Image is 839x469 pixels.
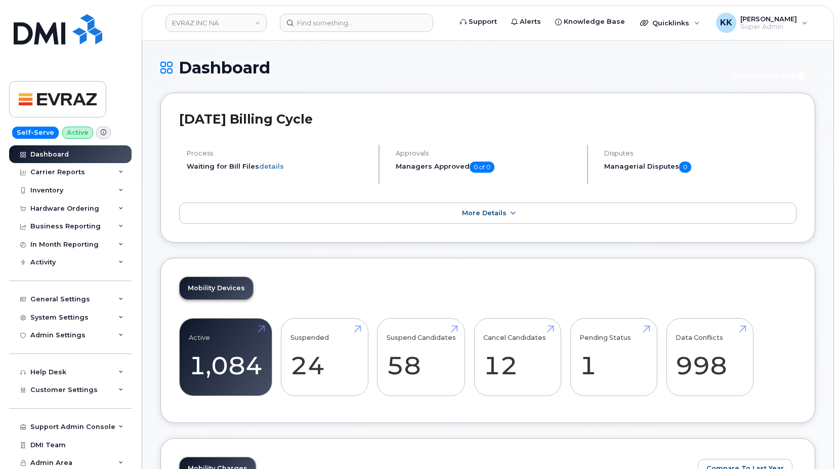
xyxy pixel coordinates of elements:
h4: Disputes [604,149,796,157]
h4: Approvals [396,149,579,157]
button: Customer Card [724,67,815,85]
a: Mobility Devices [180,277,253,299]
h2: [DATE] Billing Cycle [179,111,796,127]
a: Suspend Candidates 58 [387,324,456,390]
a: Pending Status 1 [579,324,648,390]
a: Cancel Candidates 12 [483,324,552,390]
li: Waiting for Bill Files [187,162,370,171]
h5: Managerial Disputes [604,162,796,173]
span: More Details [462,209,507,217]
span: 0 of 0 [470,162,494,173]
h1: Dashboard [160,59,719,76]
h4: Process [187,149,370,157]
span: 0 [679,162,691,173]
a: Suspended 24 [290,324,359,390]
a: Active 1,084 [189,324,263,390]
h5: Managers Approved [396,162,579,173]
a: details [259,162,284,170]
a: Data Conflicts 998 [676,324,744,390]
